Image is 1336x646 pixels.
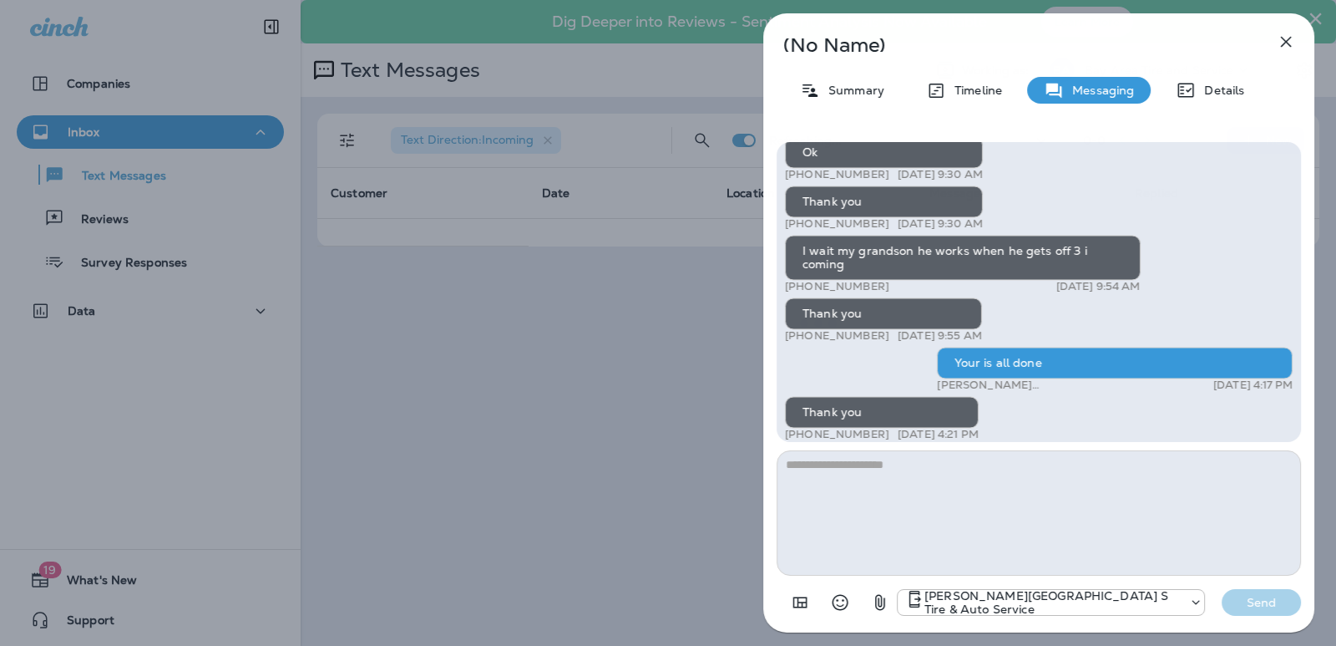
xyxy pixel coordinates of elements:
[898,589,1204,616] div: +1 (410) 969-0701
[785,329,889,343] p: [PHONE_NUMBER]
[783,38,1239,52] p: (No Name)
[1064,84,1134,97] p: Messaging
[938,379,1151,392] p: [PERSON_NAME][GEOGRAPHIC_DATA] S Tire & Auto Service
[785,428,889,441] p: [PHONE_NUMBER]
[785,217,889,231] p: [PHONE_NUMBER]
[785,280,889,293] p: [PHONE_NUMBER]
[898,217,983,231] p: [DATE] 9:30 AM
[785,136,983,168] div: Ok
[924,589,1181,616] p: [PERSON_NAME][GEOGRAPHIC_DATA] S Tire & Auto Service
[785,168,889,181] p: [PHONE_NUMBER]
[898,428,979,441] p: [DATE] 4:21 PM
[898,329,982,343] p: [DATE] 9:55 AM
[946,84,1002,97] p: Timeline
[938,347,1293,379] div: Your is all done
[898,168,983,181] p: [DATE] 9:30 AM
[785,298,982,329] div: Thank you
[820,84,884,97] p: Summary
[785,396,979,428] div: Thank you
[785,186,983,217] div: Thank you
[785,235,1141,280] div: I wait my grandson he works when he gets off 3 i coming
[1056,280,1141,293] p: [DATE] 9:54 AM
[823,586,857,619] button: Select an emoji
[1213,379,1293,392] p: [DATE] 4:17 PM
[783,586,817,619] button: Add in a premade template
[1197,84,1245,97] p: Details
